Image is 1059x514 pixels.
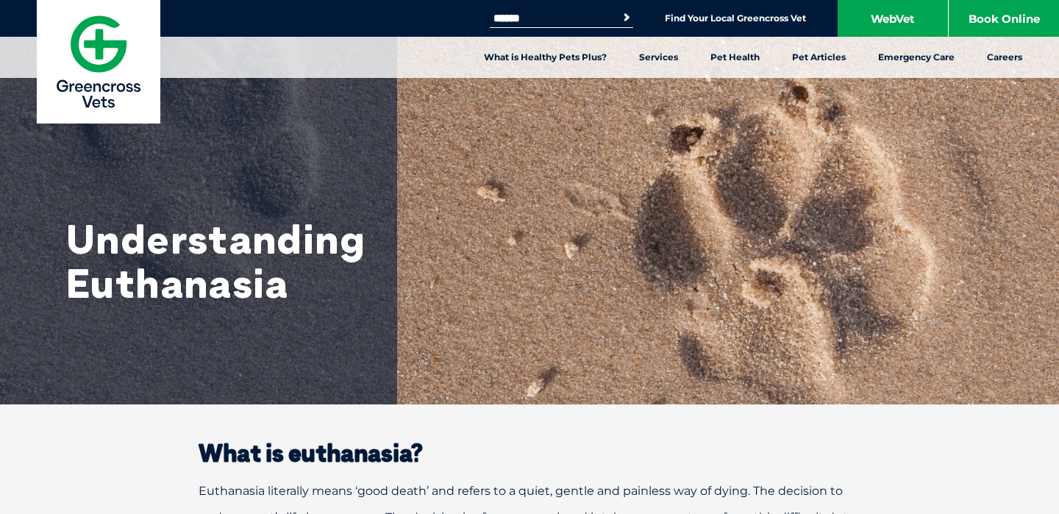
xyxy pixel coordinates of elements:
a: Pet Health [694,37,776,78]
button: Search [619,10,634,25]
a: Careers [971,37,1038,78]
strong: What is euthanasia? [199,438,423,468]
a: Emergency Care [862,37,971,78]
a: What is Healthy Pets Plus? [468,37,623,78]
a: Find Your Local Greencross Vet [665,13,806,24]
a: Services [623,37,694,78]
h1: Understanding Euthanasia [66,217,360,305]
a: Pet Articles [776,37,862,78]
